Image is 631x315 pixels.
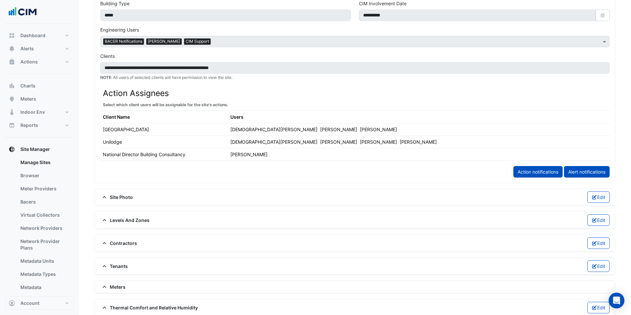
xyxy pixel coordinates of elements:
h3: Action Assignees [103,88,607,98]
span: Tenants [100,263,128,270]
span: Contractors [100,240,137,247]
label: Clients [100,53,115,60]
div: [GEOGRAPHIC_DATA] [103,126,149,133]
a: Network Providers [15,222,74,235]
a: Browser [15,169,74,182]
a: Network Provider Plans [15,235,74,254]
button: Reports [5,119,74,132]
span: Meters [100,283,126,290]
a: Meters [15,294,74,307]
span: Site Manager [20,146,50,153]
small: Select which client users will be assignable for the site's actions. [103,102,228,107]
th: Users [228,111,482,123]
span: Indoor Env [20,109,45,115]
app-icon: Alerts [9,45,15,52]
a: Metadata Units [15,254,74,268]
span: CIM Support [184,38,211,44]
app-icon: Meters [9,96,15,102]
button: Alerts [5,42,74,55]
a: Alert notifications [564,166,610,178]
span: Charts [20,83,35,89]
div: [DEMOGRAPHIC_DATA][PERSON_NAME] [230,126,317,133]
button: Edit [587,214,610,226]
app-icon: Reports [9,122,15,129]
span: Levels And Zones [100,217,150,224]
small: : All users of selected clients will have permission to view the site. [100,75,232,80]
div: National Director Building Consultancy [103,151,185,158]
button: Indoor Env [5,106,74,119]
div: Open Intercom Messenger [609,293,624,308]
a: Metadata Types [15,268,74,281]
app-icon: Indoor Env [9,109,15,115]
span: Meters [20,96,36,102]
app-icon: Actions [9,59,15,65]
app-icon: Charts [9,83,15,89]
app-icon: Dashboard [9,32,15,39]
span: Dashboard [20,32,45,39]
span: Reports [20,122,38,129]
label: Engineering Users [100,26,139,33]
a: Metadata [15,281,74,294]
button: Meters [5,92,74,106]
button: Edit [587,260,610,272]
th: Client Name [100,111,228,123]
span: Site Photo [100,194,133,201]
div: [PERSON_NAME] [400,138,437,145]
span: Account [20,300,39,306]
a: Bacers [15,195,74,208]
app-icon: Site Manager [9,146,15,153]
div: [PERSON_NAME] [360,138,397,145]
span: Alerts [20,45,34,52]
span: Actions [20,59,38,65]
button: Edit [587,191,610,203]
button: Site Manager [5,143,74,156]
div: [PERSON_NAME] [320,126,357,133]
span: Thermal Comfort and Relative Humidity [100,304,198,311]
button: Dashboard [5,29,74,42]
span: BACER Notifications [103,38,144,44]
a: Manage Sites [15,156,74,169]
div: [PERSON_NAME] [230,151,268,158]
button: Edit [587,302,610,313]
div: Unilodge [103,138,122,145]
button: Charts [5,79,74,92]
a: Virtual Collectors [15,208,74,222]
div: [DEMOGRAPHIC_DATA][PERSON_NAME] [230,138,317,145]
strong: NOTE [100,75,111,80]
img: Company Logo [8,5,37,18]
a: Meter Providers [15,182,74,195]
button: Account [5,297,74,310]
div: [PERSON_NAME] [360,126,397,133]
span: [PERSON_NAME] [146,38,182,44]
button: Actions [5,55,74,68]
a: Action notifications [513,166,563,178]
div: [PERSON_NAME] [320,138,357,145]
button: Edit [587,237,610,249]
